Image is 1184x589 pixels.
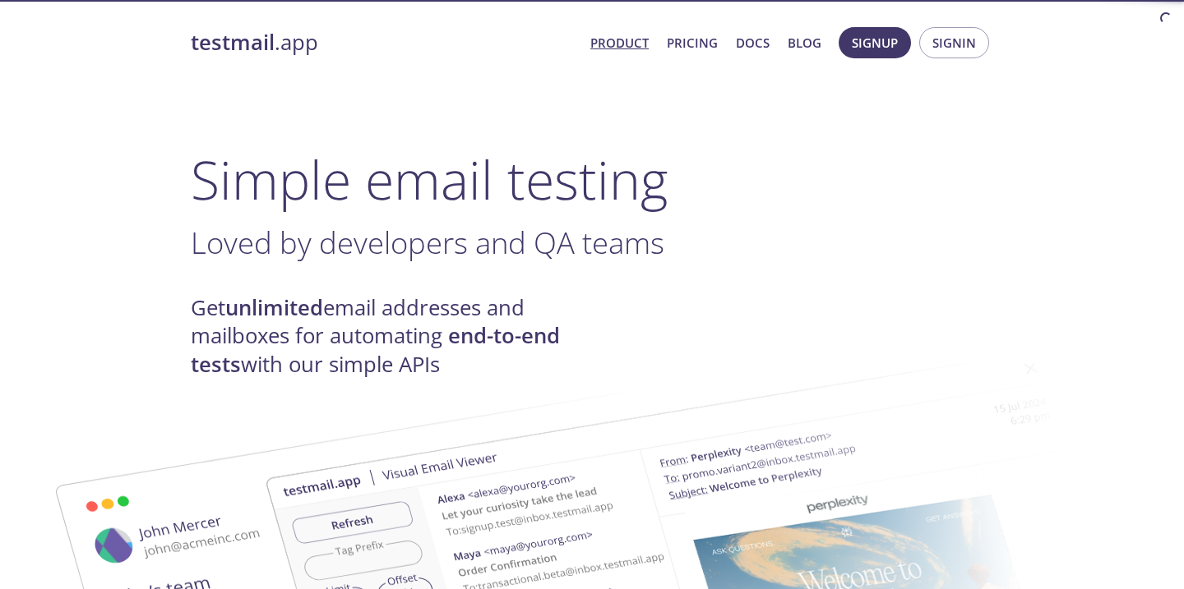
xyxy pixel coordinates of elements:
a: Docs [736,32,770,53]
strong: testmail [191,28,275,57]
span: Loved by developers and QA teams [191,222,664,263]
a: Pricing [667,32,718,53]
h4: Get email addresses and mailboxes for automating with our simple APIs [191,294,592,379]
strong: end-to-end tests [191,321,560,378]
a: testmail.app [191,29,577,57]
span: Signin [932,32,976,53]
h1: Simple email testing [191,148,993,211]
button: Signin [919,27,989,58]
button: Signup [839,27,911,58]
strong: unlimited [225,293,323,322]
a: Blog [788,32,821,53]
span: Signup [852,32,898,53]
a: Product [590,32,649,53]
